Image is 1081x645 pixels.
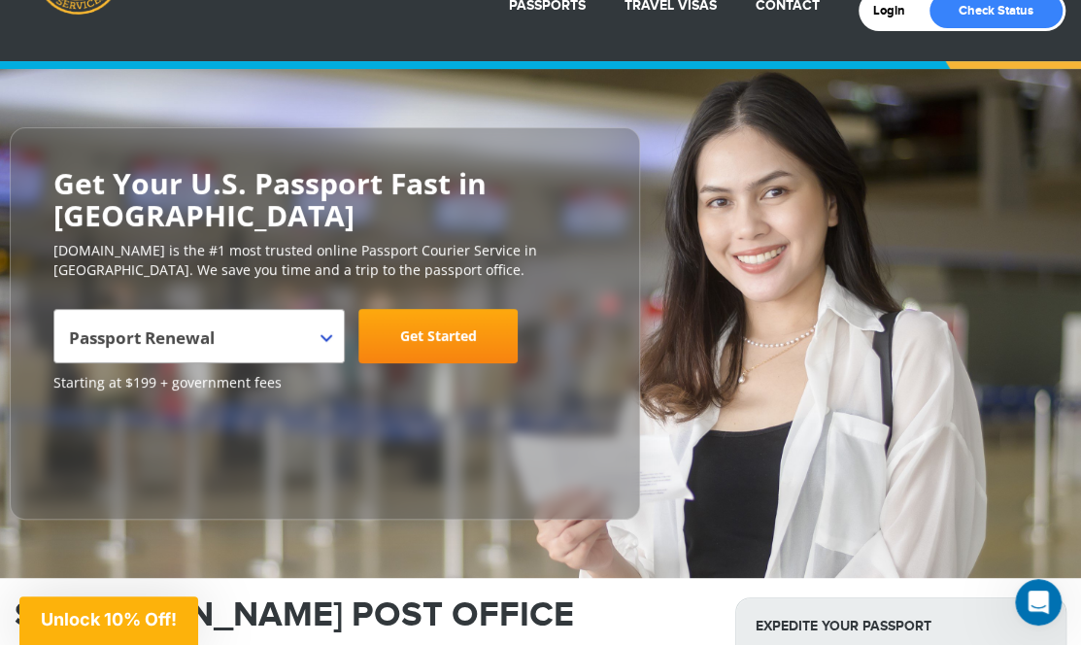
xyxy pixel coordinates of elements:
[19,596,198,645] div: Unlock 10% Off!
[53,241,596,280] p: [DOMAIN_NAME] is the #1 most trusted online Passport Courier Service in [GEOGRAPHIC_DATA]. We sav...
[53,167,596,231] h2: Get Your U.S. Passport Fast in [GEOGRAPHIC_DATA]
[53,309,345,363] span: Passport Renewal
[69,317,324,371] span: Passport Renewal
[53,373,596,392] span: Starting at $199 + government fees
[1015,579,1062,626] iframe: Intercom live chat
[41,609,177,629] span: Unlock 10% Off!
[15,597,706,632] h1: ST [PERSON_NAME] POST OFFICE
[53,402,199,499] iframe: Customer reviews powered by Trustpilot
[358,309,518,363] a: Get Started
[873,3,919,18] a: Login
